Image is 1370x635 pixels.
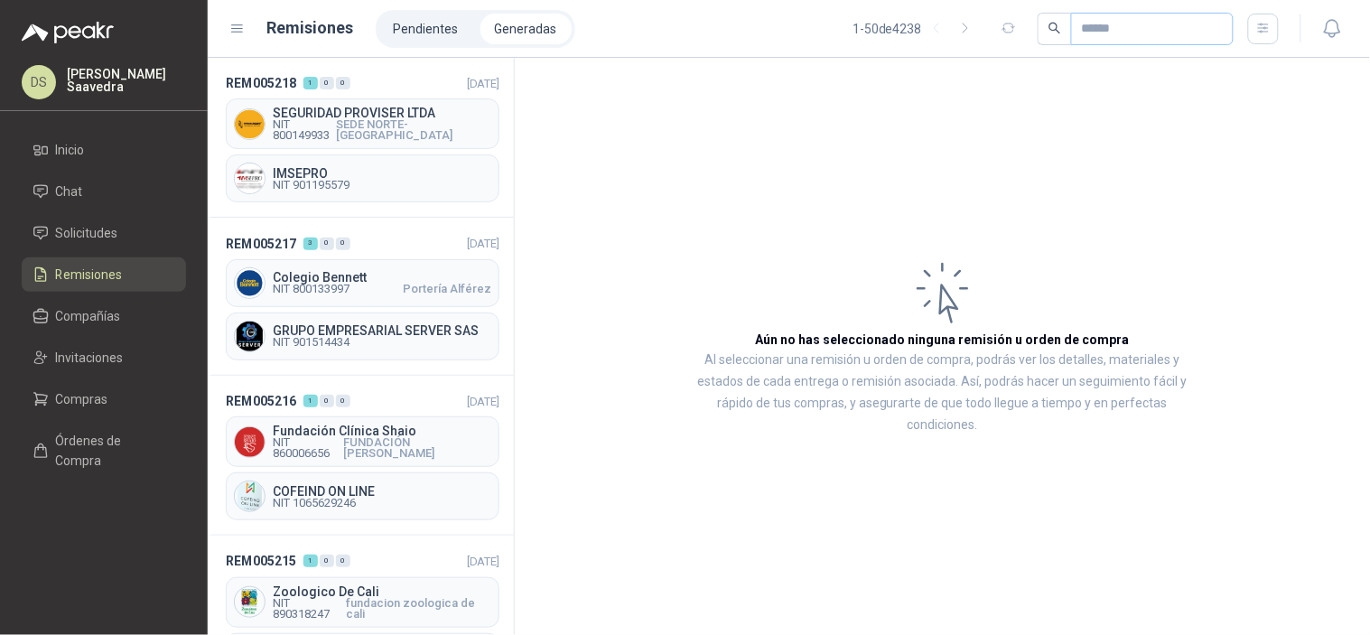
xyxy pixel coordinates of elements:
[22,216,186,250] a: Solicitudes
[273,180,491,191] span: NIT 901195579
[22,174,186,209] a: Chat
[273,271,491,284] span: Colegio Bennett
[235,481,265,511] img: Company Logo
[320,238,334,250] div: 0
[208,376,514,536] a: REM005216100[DATE] Company LogoFundación Clínica ShaioNIT 860006656FUNDACIÓN [PERSON_NAME]Company...
[320,555,334,567] div: 0
[273,337,491,348] span: NIT 901514434
[403,284,491,294] span: Portería Alférez
[208,218,514,375] a: REM005217300[DATE] Company LogoColegio BennettNIT 800133997Portería AlférezCompany LogoGRUPO EMPR...
[273,598,347,620] span: NIT 890318247
[226,73,296,93] span: REM005218
[235,163,265,193] img: Company Logo
[480,14,572,44] a: Generadas
[336,119,491,141] span: SEDE NORTE-[GEOGRAPHIC_DATA]
[56,431,169,471] span: Órdenes de Compra
[22,65,56,99] div: DS
[56,223,118,243] span: Solicitudes
[273,585,491,598] span: Zoologico De Cali
[22,133,186,167] a: Inicio
[336,555,350,567] div: 0
[22,22,114,43] img: Logo peakr
[303,395,318,407] div: 1
[320,395,334,407] div: 0
[67,68,186,93] p: [PERSON_NAME] Saavedra
[273,284,349,294] span: NIT 800133997
[320,77,334,89] div: 0
[853,14,980,43] div: 1 - 50 de 4238
[56,140,85,160] span: Inicio
[56,182,83,201] span: Chat
[273,425,491,437] span: Fundación Clínica Shaio
[226,391,296,411] span: REM005216
[1048,22,1061,34] span: search
[336,395,350,407] div: 0
[273,485,491,498] span: COFEIND ON LINE
[336,238,350,250] div: 0
[56,306,121,326] span: Compañías
[235,427,265,457] img: Company Logo
[226,234,296,254] span: REM005217
[347,598,491,620] span: fundacion zoologica de cali
[343,437,491,459] span: FUNDACIÓN [PERSON_NAME]
[303,238,318,250] div: 3
[267,15,354,41] h1: Remisiones
[56,348,124,368] span: Invitaciones
[22,299,186,333] a: Compañías
[695,350,1189,436] p: Al seleccionar una remisión u orden de compra, podrás ver los detalles, materiales y estados de c...
[467,395,499,408] span: [DATE]
[273,437,343,459] span: NIT 860006656
[235,587,265,617] img: Company Logo
[303,77,318,89] div: 1
[22,341,186,375] a: Invitaciones
[273,498,491,509] span: NIT 1065629246
[56,389,108,409] span: Compras
[336,77,350,89] div: 0
[467,77,499,90] span: [DATE]
[303,555,318,567] div: 1
[467,237,499,250] span: [DATE]
[756,330,1130,350] h3: Aún no has seleccionado ninguna remisión u orden de compra
[467,555,499,568] span: [DATE]
[22,382,186,416] a: Compras
[56,265,123,285] span: Remisiones
[273,324,491,337] span: GRUPO EMPRESARIAL SERVER SAS
[273,167,491,180] span: IMSEPRO
[235,268,265,298] img: Company Logo
[208,58,514,218] a: REM005218100[DATE] Company LogoSEGURIDAD PROVISER LTDANIT 800149933SEDE NORTE-[GEOGRAPHIC_DATA]Co...
[235,109,265,139] img: Company Logo
[226,551,296,571] span: REM005215
[235,322,265,351] img: Company Logo
[379,14,473,44] a: Pendientes
[22,424,186,478] a: Órdenes de Compra
[273,107,491,119] span: SEGURIDAD PROVISER LTDA
[22,257,186,292] a: Remisiones
[273,119,336,141] span: NIT 800149933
